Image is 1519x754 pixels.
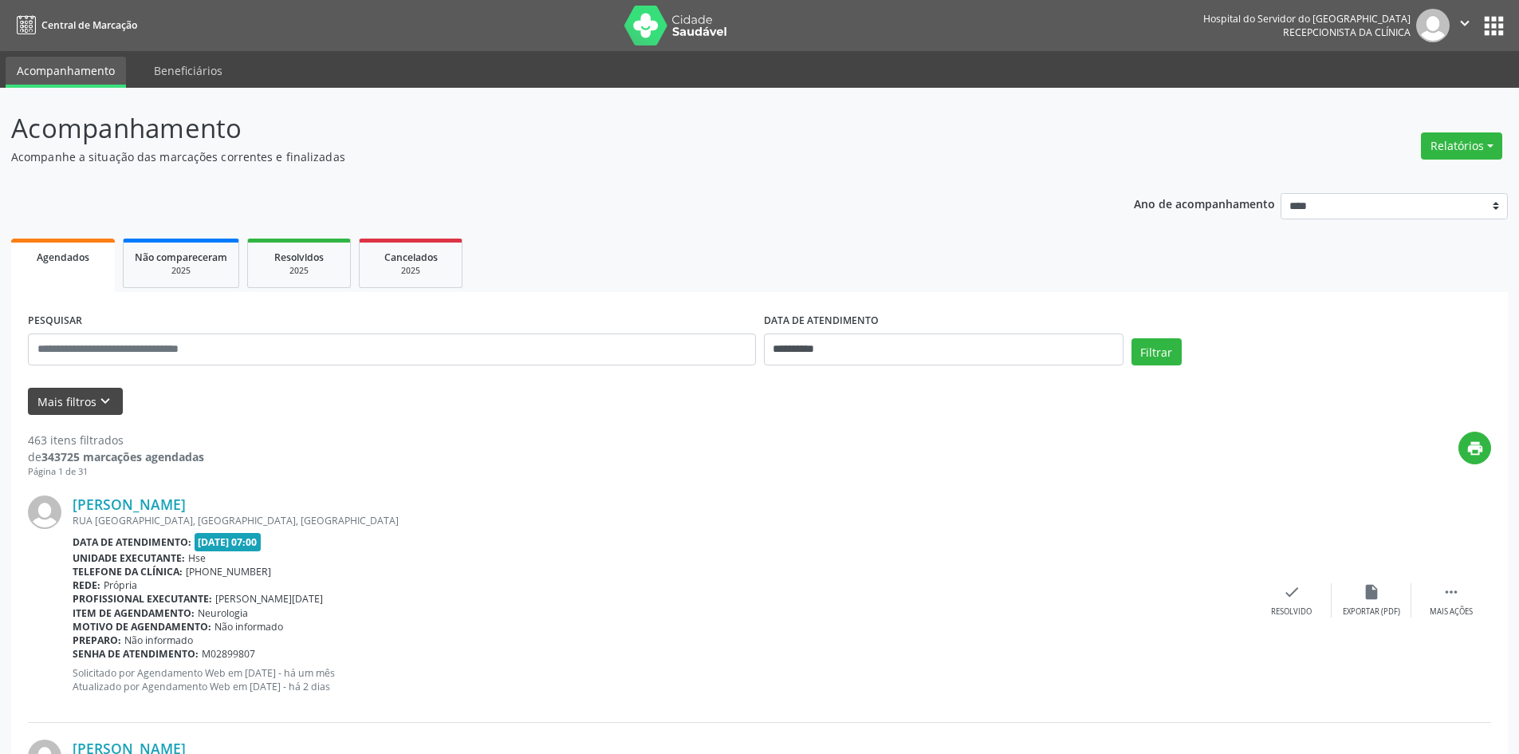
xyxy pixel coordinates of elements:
[1466,440,1484,457] i: print
[11,148,1059,165] p: Acompanhe a situação das marcações correntes e finalizadas
[73,666,1252,693] p: Solicitado por Agendamento Web em [DATE] - há um mês Atualizado por Agendamento Web em [DATE] - h...
[28,465,204,479] div: Página 1 de 31
[104,578,137,592] span: Própria
[1421,132,1502,160] button: Relatórios
[1343,606,1400,618] div: Exportar (PDF)
[37,251,89,264] span: Agendados
[202,647,255,661] span: M02899807
[73,592,212,606] b: Profissional executante:
[96,393,114,410] i: keyboard_arrow_down
[73,551,185,565] b: Unidade executante:
[1416,9,1450,42] img: img
[73,620,211,634] b: Motivo de agendamento:
[28,309,82,334] label: PESQUISAR
[186,565,271,578] span: [PHONE_NUMBER]
[28,432,204,448] div: 463 itens filtrados
[764,309,879,334] label: DATA DE ATENDIMENTO
[73,578,100,592] b: Rede:
[11,12,137,38] a: Central de Marcação
[259,265,339,277] div: 2025
[1131,338,1182,365] button: Filtrar
[371,265,451,277] div: 2025
[135,251,227,264] span: Não compareceram
[28,388,123,416] button: Mais filtroskeyboard_arrow_down
[1430,606,1473,618] div: Mais ações
[188,551,206,565] span: Hse
[73,606,195,620] b: Item de agendamento:
[214,620,283,634] span: Não informado
[73,514,1252,527] div: RUA [GEOGRAPHIC_DATA], [GEOGRAPHIC_DATA], [GEOGRAPHIC_DATA]
[28,448,204,465] div: de
[1271,606,1312,618] div: Resolvido
[1203,12,1411,26] div: Hospital do Servidor do [GEOGRAPHIC_DATA]
[6,57,126,88] a: Acompanhamento
[73,634,121,647] b: Preparo:
[1134,193,1275,213] p: Ano de acompanhamento
[143,57,234,85] a: Beneficiários
[1458,432,1491,464] button: print
[274,251,324,264] span: Resolvidos
[73,535,191,549] b: Data de atendimento:
[1283,583,1301,601] i: check
[195,533,262,551] span: [DATE] 07:00
[215,592,323,606] span: [PERSON_NAME][DATE]
[1363,583,1380,601] i: insert_drive_file
[135,265,227,277] div: 2025
[1450,9,1480,42] button: 
[384,251,438,264] span: Cancelados
[73,647,199,661] b: Senha de atendimento:
[1480,12,1508,40] button: apps
[11,109,1059,148] p: Acompanhamento
[28,495,61,529] img: img
[1456,14,1474,32] i: 
[1283,26,1411,39] span: Recepcionista da clínica
[41,18,137,32] span: Central de Marcação
[73,495,186,513] a: [PERSON_NAME]
[124,634,193,647] span: Não informado
[73,565,183,578] b: Telefone da clínica:
[41,449,204,464] strong: 343725 marcações agendadas
[1442,583,1460,601] i: 
[198,606,248,620] span: Neurologia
